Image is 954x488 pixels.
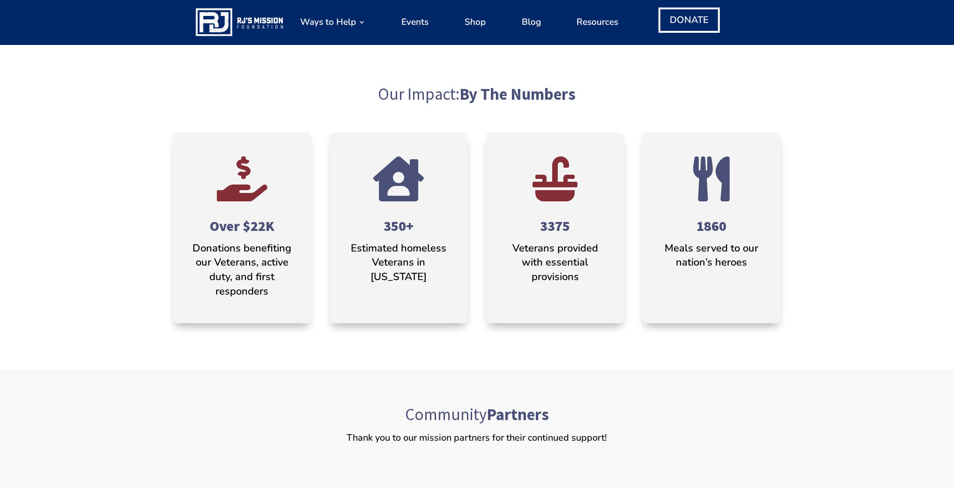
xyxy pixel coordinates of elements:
[465,4,486,40] a: Shop
[577,4,619,40] a: Resources
[694,157,730,202] span: 
[210,217,274,235] span: Over $22K
[540,217,570,235] span: 3375
[384,217,414,235] span: 350+
[217,157,267,202] span: 
[460,84,576,104] strong: By The Numbers
[533,157,578,202] span: 
[401,4,429,40] a: Events
[300,4,365,40] a: Ways to Help
[277,403,677,432] h2: Community
[373,157,424,202] span: 
[658,7,720,33] a: DONATE
[193,242,292,299] span: Donations benefiting our Veterans, active duty, and first responders
[345,242,453,285] p: Estimated homeless Veterans in [US_STATE]
[665,242,759,270] span: Meals served to our nation’s heroes
[512,242,598,285] span: Veterans provided with essential provisions
[487,405,549,425] strong: Partners
[347,432,607,444] span: Thank you to our mission partners for their continued support!
[224,82,730,111] h2: Our Impact:
[522,4,541,40] a: Blog
[697,217,727,235] span: 1860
